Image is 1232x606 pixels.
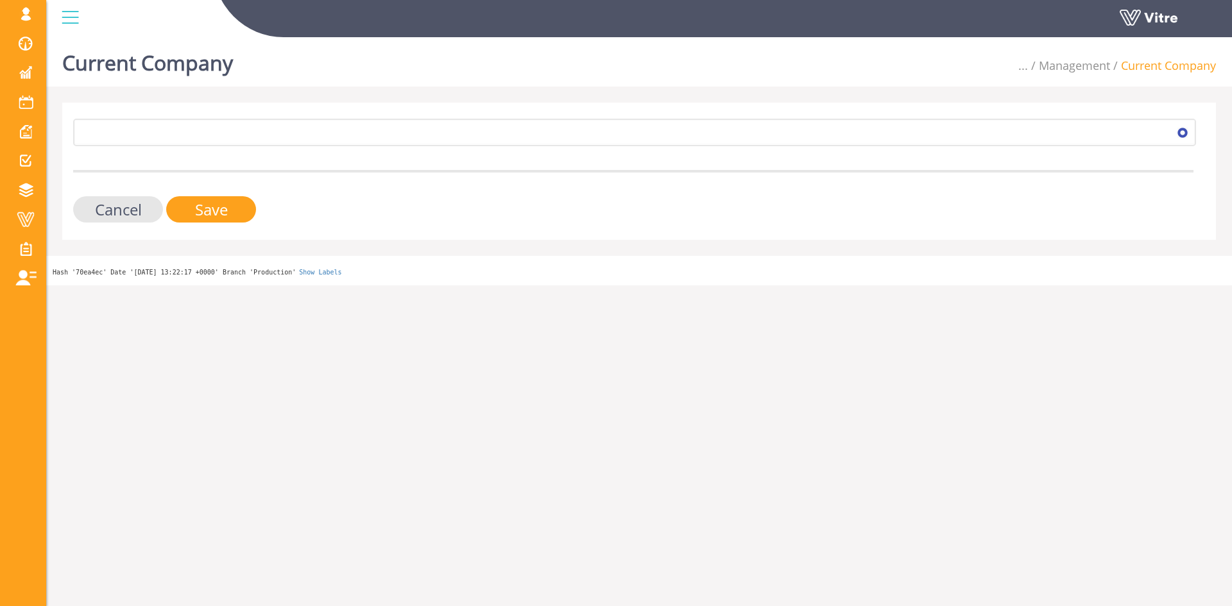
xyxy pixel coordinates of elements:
a: Show Labels [299,269,341,276]
span: Hash '70ea4ec' Date '[DATE] 13:22:17 +0000' Branch 'Production' [53,269,296,276]
li: Management [1028,58,1110,74]
li: Current Company [1110,58,1216,74]
span: ... [1018,58,1028,73]
span: select [1171,121,1194,144]
h1: Current Company [62,32,233,87]
input: Save [166,196,256,223]
input: Cancel [73,196,163,223]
